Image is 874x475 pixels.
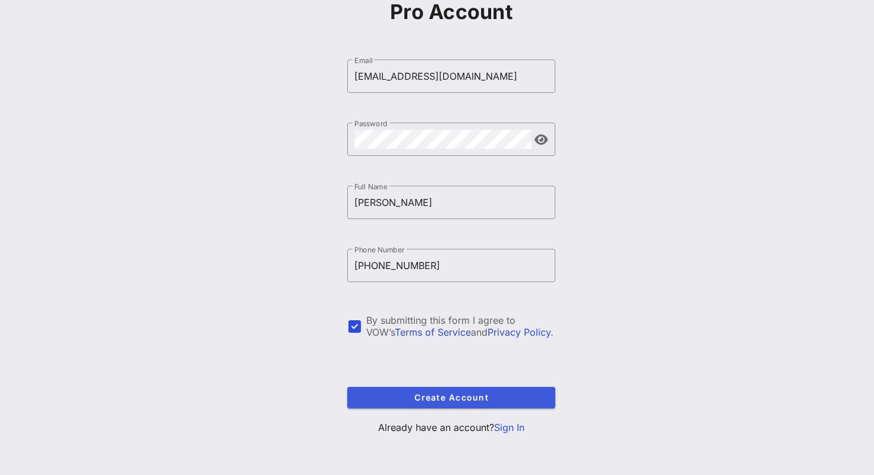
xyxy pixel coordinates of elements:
[395,326,471,338] a: Terms of Service
[535,134,548,146] button: append icon
[488,326,551,338] a: Privacy Policy
[354,182,388,191] label: Full Name
[354,119,388,128] label: Password
[354,56,373,65] label: Email
[494,421,524,433] a: Sign In
[354,245,404,254] label: Phone Number
[357,392,546,402] span: Create Account
[347,387,555,408] button: Create Account
[366,314,555,338] div: By submitting this form I agree to VOW’s and .
[347,420,555,435] p: Already have an account?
